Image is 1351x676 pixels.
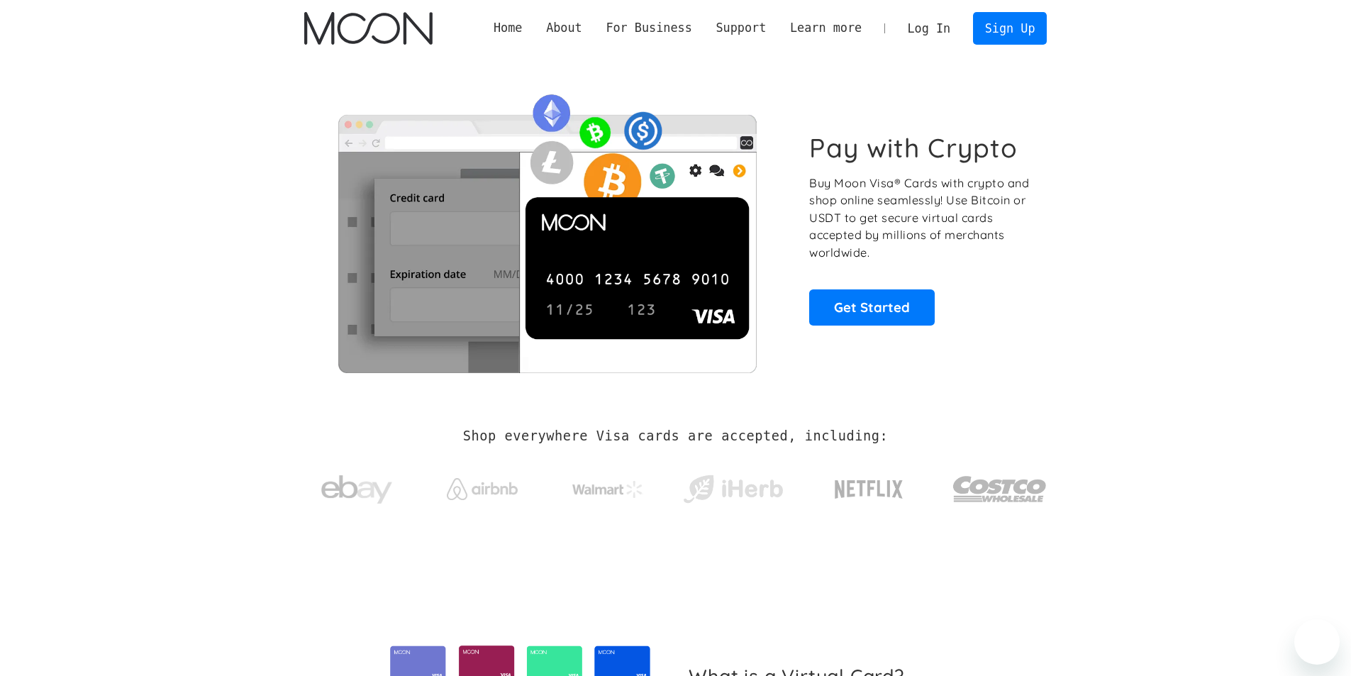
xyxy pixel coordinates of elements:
div: For Business [606,19,691,37]
a: Home [482,19,534,37]
a: Get Started [809,289,935,325]
a: Netflix [806,458,933,514]
iframe: Кнопка запуска окна обмена сообщениями [1294,619,1340,665]
img: Netflix [833,472,904,507]
div: Learn more [778,19,874,37]
h1: Pay with Crypto [809,132,1018,164]
div: For Business [594,19,704,37]
div: Learn more [790,19,862,37]
img: Airbnb [447,478,518,500]
div: About [534,19,594,37]
p: Buy Moon Visa® Cards with crypto and shop online seamlessly! Use Bitcoin or USDT to get secure vi... [809,174,1031,262]
img: Moon Logo [304,12,433,45]
a: iHerb [680,457,786,515]
a: Sign Up [973,12,1047,44]
a: Costco [952,448,1047,523]
img: ebay [321,467,392,512]
img: Costco [952,462,1047,516]
a: Airbnb [429,464,535,507]
a: ebay [304,453,410,519]
h2: Shop everywhere Visa cards are accepted, including: [463,428,888,444]
div: Support [716,19,766,37]
div: About [546,19,582,37]
img: Walmart [572,481,643,498]
img: Moon Cards let you spend your crypto anywhere Visa is accepted. [304,84,790,372]
img: iHerb [680,471,786,508]
a: Walmart [555,467,660,505]
a: home [304,12,433,45]
a: Log In [896,13,962,44]
div: Support [704,19,778,37]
